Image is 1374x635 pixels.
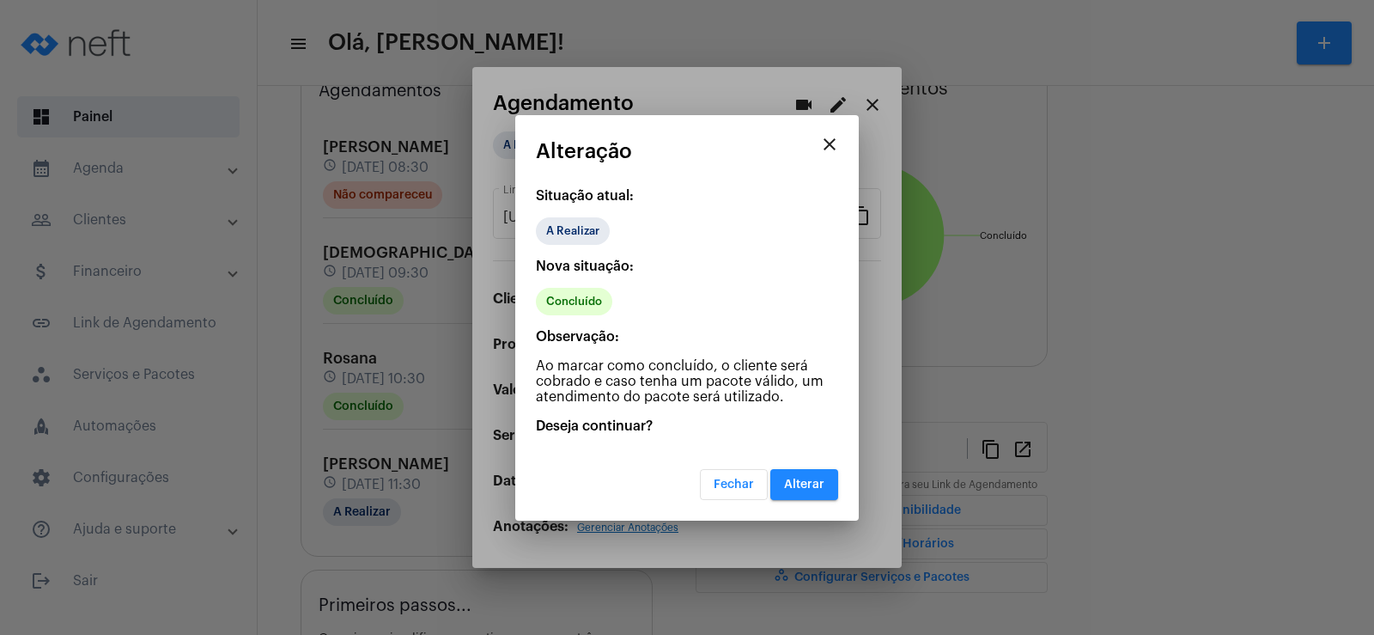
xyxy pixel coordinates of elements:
p: Nova situação: [536,259,838,274]
mat-chip: Concluído [536,288,612,315]
button: Alterar [770,469,838,500]
mat-icon: close [819,134,840,155]
mat-chip: A Realizar [536,217,610,245]
p: Observação: [536,329,838,345]
span: Alterar [784,479,824,491]
p: Ao marcar como concluído, o cliente será cobrado e caso tenha um pacote válido, um atendimento do... [536,358,838,405]
button: Fechar [700,469,768,500]
span: Alteração [536,140,632,162]
span: Fechar [714,479,754,491]
p: Deseja continuar? [536,418,838,434]
p: Situação atual: [536,188,838,204]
